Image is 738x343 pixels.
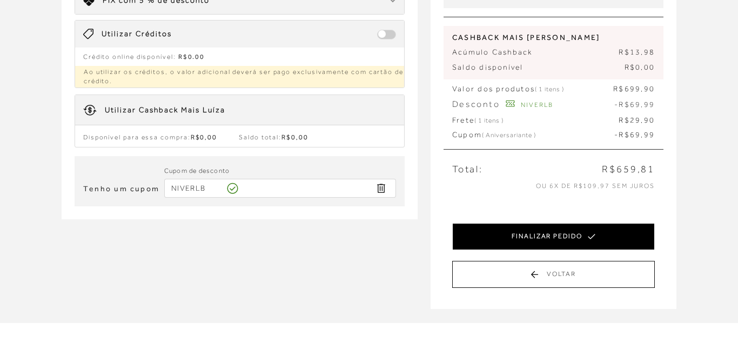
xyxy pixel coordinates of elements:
[75,66,404,88] p: Ao utilizar os créditos, o valor adicional deverá ser pago exclusivamente com cartão de crédito.
[239,133,308,141] span: Saldo total:
[630,116,641,124] span: 29
[625,62,655,73] span: R$0,00
[521,101,553,109] span: NIVERLB
[452,223,655,250] button: FINALIZAR PEDIDO
[614,130,655,140] span: -R$69,99
[83,53,176,60] span: Crédito online disponível:
[178,53,205,60] span: R$0.00
[102,29,172,39] span: Utilizar Créditos
[452,163,483,176] span: Total:
[452,99,500,109] span: Desconto
[452,62,655,73] p: Saldo disponível
[452,115,504,126] span: Frete
[164,179,396,198] input: Inserir Código da Promoção
[482,131,536,139] span: ( Aniversariante )
[625,84,641,93] span: 699
[619,116,629,124] span: R$
[641,84,655,93] span: ,90
[613,84,624,93] span: R$
[452,130,536,140] span: Cupom
[614,100,655,109] span: -R$69,99
[452,32,655,43] span: CASHBACK MAIS [PERSON_NAME]
[452,84,564,95] span: Valor dos produtos
[83,133,217,141] span: Disponível para essa compra:
[602,163,655,176] span: R$659,81
[452,47,655,58] p: Acúmulo Cashback
[474,117,504,124] span: ( 1 itens )
[105,105,225,116] div: Utilizar Cashback Mais Luíza
[619,47,655,58] span: R$13,98
[191,133,218,141] span: R$0,00
[281,133,308,141] span: R$0,00
[641,116,655,124] span: ,90
[83,184,159,194] h3: Tenho um cupom
[452,261,655,288] button: Voltar
[164,166,230,176] label: Cupom de desconto
[370,181,393,196] a: Remover Cupom
[535,85,564,93] span: ( 1 itens )
[536,182,655,190] span: ou 6x de R$109,97 sem juros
